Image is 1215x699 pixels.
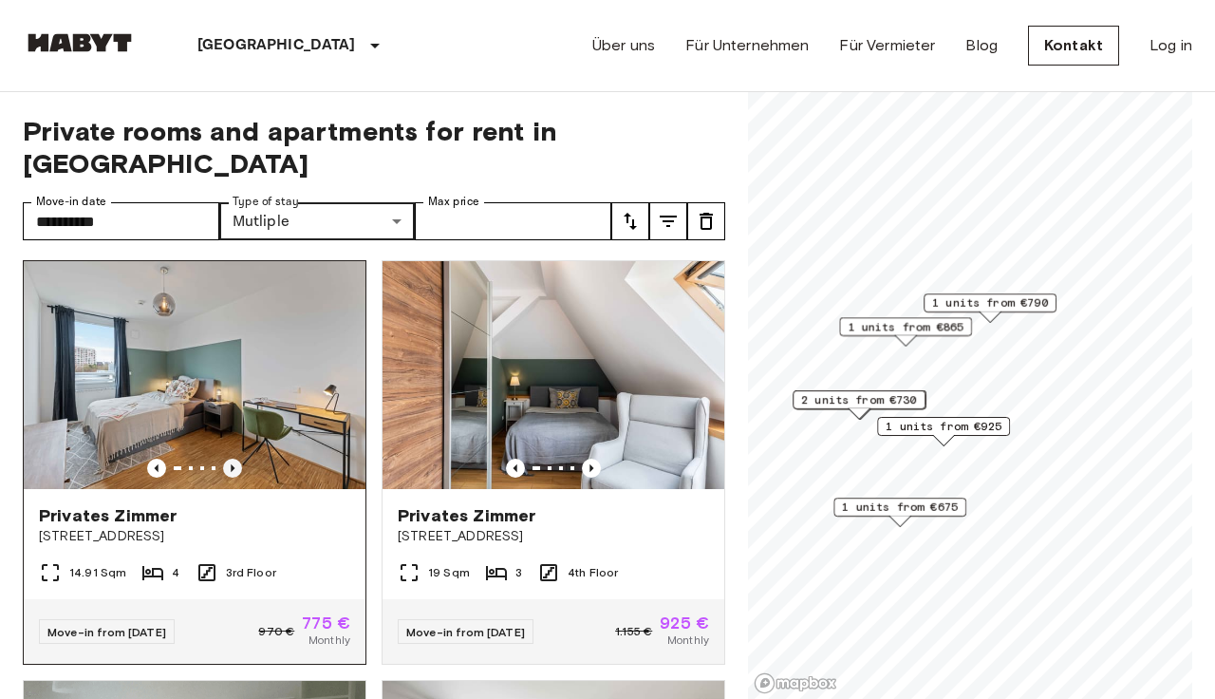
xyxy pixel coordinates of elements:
[39,527,350,546] span: [STREET_ADDRESS]
[848,318,963,335] span: 1 units from €865
[39,504,177,527] span: Privates Zimmer
[515,564,522,581] span: 3
[223,459,242,478] button: Previous image
[685,34,809,57] a: Für Unternehmen
[839,317,972,347] div: Map marker
[308,632,350,649] span: Monthly
[506,459,525,478] button: Previous image
[23,202,219,240] input: Choose date, selected date is 1 Oct 2025
[302,614,350,632] span: 775 €
[226,564,276,581] span: 3rd Floor
[23,260,366,665] a: Marketing picture of unit DE-02-019-002-04HFPrevious imagePrevious imagePrivates Zimmer[STREET_AD...
[965,34,998,57] a: Blog
[398,527,709,546] span: [STREET_ADDRESS]
[382,260,725,665] a: Marketing picture of unit DE-02-001-002-03HFPrevious imagePrevious imagePrivates Zimmer[STREET_AD...
[667,632,709,649] span: Monthly
[649,202,687,240] button: tune
[383,261,724,489] img: Marketing picture of unit DE-02-001-002-03HF
[582,459,601,478] button: Previous image
[24,261,365,489] img: Marketing picture of unit DE-02-019-002-04HF
[398,504,535,527] span: Privates Zimmer
[197,34,356,57] p: [GEOGRAPHIC_DATA]
[36,194,106,210] label: Move-in date
[932,294,1048,312] span: 1 units from €790
[219,202,416,240] div: Mutliple
[1150,34,1192,57] a: Log in
[924,293,1056,323] div: Map marker
[877,417,1010,446] div: Map marker
[839,34,935,57] a: Für Vermieter
[568,564,618,581] span: 4th Floor
[428,194,479,210] label: Max price
[687,202,725,240] button: tune
[611,202,649,240] button: tune
[23,115,725,179] span: Private rooms and apartments for rent in [GEOGRAPHIC_DATA]
[233,194,299,210] label: Type of stay
[615,623,652,640] span: 1.155 €
[886,418,1001,435] span: 1 units from €925
[47,625,166,639] span: Move-in from [DATE]
[754,672,837,694] a: Mapbox logo
[842,499,958,516] span: 1 units from €675
[428,564,470,581] span: 19 Sqm
[172,564,179,581] span: 4
[793,390,925,420] div: Map marker
[147,459,166,478] button: Previous image
[592,34,655,57] a: Über uns
[833,498,966,527] div: Map marker
[406,625,525,639] span: Move-in from [DATE]
[1028,26,1119,66] a: Kontakt
[69,564,126,581] span: 14.91 Sqm
[801,391,917,408] span: 2 units from €730
[23,33,137,52] img: Habyt
[660,614,709,632] span: 925 €
[258,623,294,640] span: 970 €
